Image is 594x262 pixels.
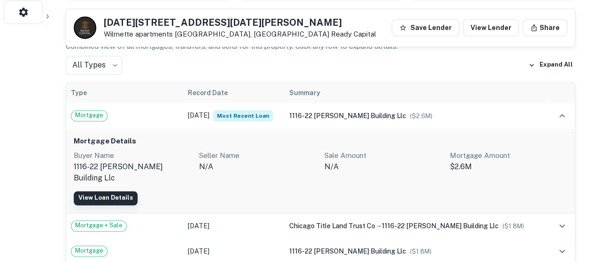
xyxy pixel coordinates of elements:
p: 1116-22 [PERSON_NAME] building llc [74,161,192,184]
span: 1116-22 [PERSON_NAME] building llc [382,222,499,230]
p: Mortgage Amount [449,150,567,161]
p: N/A [324,161,442,172]
a: Ready Capital [331,30,376,38]
span: 1116-22 [PERSON_NAME] building llc [289,112,406,120]
button: Expand All [526,58,575,72]
div: All Types [66,56,122,75]
p: Wilmette apartments [GEOGRAPHIC_DATA], [GEOGRAPHIC_DATA] [104,30,376,38]
h6: Mortgage Details [74,136,567,147]
a: View Loan Details [74,191,138,205]
p: Seller Name [199,150,317,161]
button: Save Lender [392,19,459,36]
p: $2.6M [449,161,567,172]
span: ($ 2.6M ) [410,112,432,120]
span: Mortgage [71,111,107,120]
th: Record Date [183,82,285,103]
button: expand row [554,108,570,124]
td: [DATE] [183,103,285,128]
p: Sale Amount [324,150,442,161]
span: Mortgage + Sale [71,221,126,230]
button: expand row [554,243,570,259]
p: n/a [199,161,317,172]
td: [DATE] [183,213,285,239]
span: chicago title land trust co [289,222,375,230]
span: 1116-22 [PERSON_NAME] building llc [289,247,406,255]
a: View Lender [463,19,519,36]
button: Share [523,19,567,36]
th: Type [66,82,183,103]
span: Most Recent Loan [213,110,273,121]
iframe: Chat Widget [547,187,594,232]
th: Summary [285,82,548,103]
h5: [DATE][STREET_ADDRESS][DATE][PERSON_NAME] [104,18,376,27]
span: ($ 1.8M ) [502,223,524,230]
span: ($ 1.8M ) [410,248,432,255]
p: Buyer Name [74,150,192,161]
div: → [289,221,543,231]
span: Mortgage [71,246,107,255]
